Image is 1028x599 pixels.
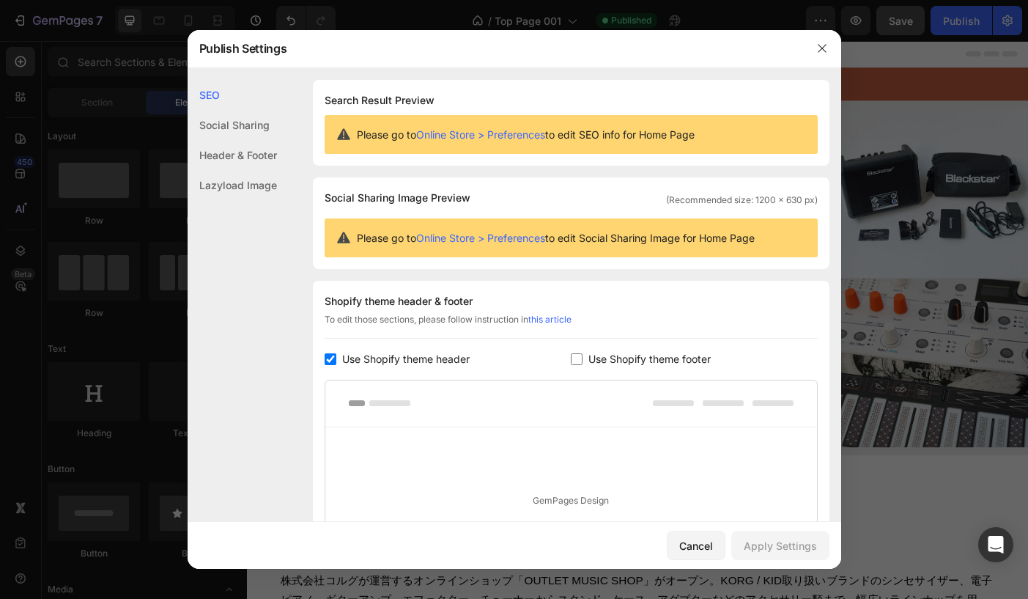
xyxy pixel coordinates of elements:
div: Header & Footer [188,140,277,170]
span: (Recommended size: 1200 x 630 px) [666,194,818,207]
a: this article [528,314,572,325]
img: gempages_569283610310345760-f7be55a5-90c0-4a30-b61b-7d031ed495db.png [308,91,572,279]
div: Publish Settings [188,29,803,67]
button: Apply Settings [731,531,829,560]
div: Shopify theme header & footer [325,293,818,310]
a: ショップへ行く [304,403,575,436]
div: Social Sharing [188,110,277,140]
a: Online Store > Preferences [416,232,545,244]
span: Use Shopify theme header [342,350,470,368]
span: Please go to to edit SEO info for Home Page [357,127,695,142]
div: GemPages Design [325,427,817,575]
div: Open Intercom Messenger [978,527,1013,562]
span: Use Shopify theme footer [588,350,711,368]
img: gempages_569283610310345760-3281b4b1-1ae7-41c0-8b60-c327967f5753.jpg [660,77,879,267]
div: Cancel [679,538,713,554]
h1: Search Result Preview [325,92,818,109]
div: Apply Settings [744,538,817,554]
div: To edit those sections, please follow instruction in [325,313,818,339]
p: ポイント10倍！オープニングセール開催中！！ [12,41,867,56]
a: Online Store > Preferences [416,128,545,141]
img: gempages_569283610310345760-16106091-e8b0-4440-8702-9ae4df86a117.jpg [660,268,879,457]
span: Social Sharing Image Preview [325,189,470,207]
span: ショップへ行く [399,413,481,425]
h2: コルグ公式アウトレットオンライン [271,310,608,380]
div: Lazyload Image [188,170,277,200]
span: Please go to to edit Social Sharing Image for Home Page [357,230,755,246]
div: SEO [188,80,277,110]
button: Cancel [667,531,725,560]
